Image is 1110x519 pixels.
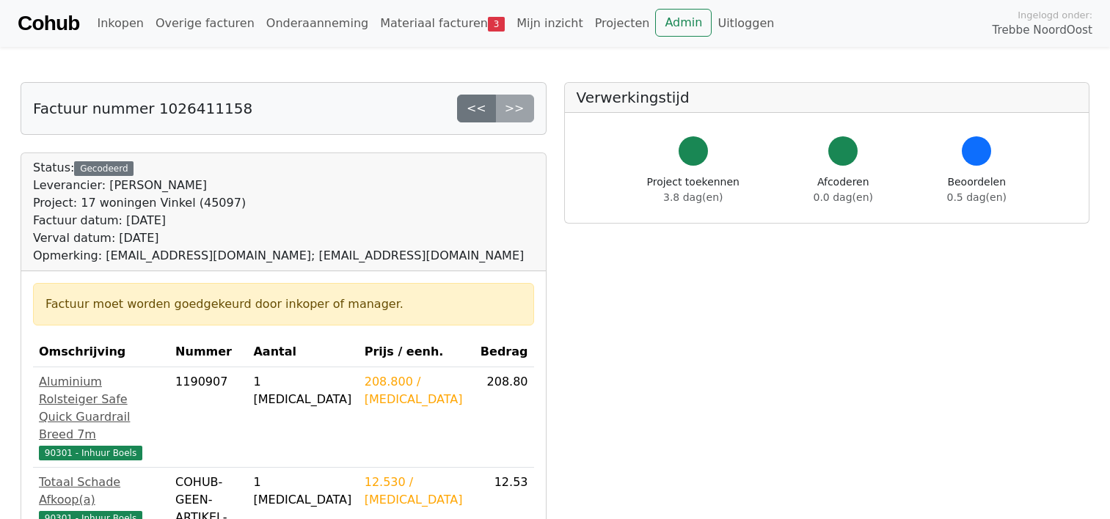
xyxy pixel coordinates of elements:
[365,474,469,509] div: 12.530 / [MEDICAL_DATA]
[45,295,522,313] div: Factuur moet worden goedgekeurd door inkoper of manager.
[814,191,873,203] span: 0.0 dag(en)
[39,474,164,509] div: Totaal Schade Afkoop(a)
[511,9,589,38] a: Mijn inzicht
[655,9,712,37] a: Admin
[33,212,524,229] div: Factuur datum: [DATE]
[475,367,534,468] td: 208.80
[365,373,469,408] div: 208.800 / [MEDICAL_DATA]
[39,373,164,461] a: Aluminium Rolsteiger Safe Quick Guardrail Breed 7m90301 - Inhuur Boels
[457,95,496,122] a: <<
[253,474,352,509] div: 1 [MEDICAL_DATA]
[577,89,1078,106] h5: Verwerkingstijd
[91,9,149,38] a: Inkopen
[33,177,524,194] div: Leverancier: [PERSON_NAME]
[74,161,134,176] div: Gecodeerd
[993,22,1092,39] span: Trebbe NoordOost
[169,337,247,367] th: Nummer
[374,9,511,38] a: Materiaal facturen3
[589,9,656,38] a: Projecten
[39,446,142,460] span: 90301 - Inhuur Boels
[647,174,740,205] div: Project toekennen
[947,174,1007,205] div: Beoordelen
[33,247,524,265] div: Opmerking: [EMAIL_ADDRESS][DOMAIN_NAME]; [EMAIL_ADDRESS][DOMAIN_NAME]
[33,100,252,117] h5: Factuur nummer 1026411158
[18,6,79,41] a: Cohub
[39,373,164,443] div: Aluminium Rolsteiger Safe Quick Guardrail Breed 7m
[33,194,524,212] div: Project: 17 woningen Vinkel (45097)
[488,17,505,32] span: 3
[169,367,247,468] td: 1190907
[475,337,534,367] th: Bedrag
[247,337,358,367] th: Aantal
[150,9,260,38] a: Overige facturen
[33,229,524,247] div: Verval datum: [DATE]
[712,9,780,38] a: Uitloggen
[33,159,524,265] div: Status:
[253,373,352,408] div: 1 [MEDICAL_DATA]
[663,191,723,203] span: 3.8 dag(en)
[359,337,475,367] th: Prijs / eenh.
[947,191,1007,203] span: 0.5 dag(en)
[260,9,374,38] a: Onderaanneming
[1018,8,1092,22] span: Ingelogd onder:
[33,337,169,367] th: Omschrijving
[814,174,873,205] div: Afcoderen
